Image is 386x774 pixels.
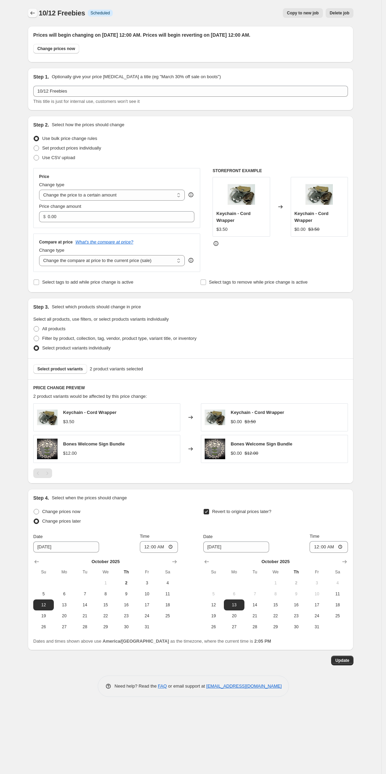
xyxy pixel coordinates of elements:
[167,683,206,689] span: or email support at
[42,145,101,151] span: Set product prices individually
[98,580,113,586] span: 1
[203,541,269,552] input: 10/2/2025
[227,591,242,597] span: 6
[247,602,262,608] span: 14
[57,624,72,630] span: 27
[32,557,41,567] button: Show previous month, September 2025
[224,588,244,599] button: Monday October 6 2025
[54,610,74,621] button: Monday October 20 2025
[37,46,75,51] span: Change prices now
[33,303,49,310] h2: Step 3.
[54,621,74,632] button: Monday October 27 2025
[330,10,349,16] span: Delete job
[57,591,72,597] span: 6
[306,567,327,577] th: Friday
[33,495,49,501] h2: Step 4.
[306,610,327,621] button: Friday October 24 2025
[119,569,134,575] span: Th
[157,567,178,577] th: Saturday
[213,168,348,174] h6: STOREFRONT EXAMPLE
[75,610,95,621] button: Tuesday October 21 2025
[224,567,244,577] th: Monday
[140,591,155,597] span: 10
[116,588,136,599] button: Thursday October 9 2025
[116,610,136,621] button: Thursday October 23 2025
[228,181,255,208] img: keychain-cord-wrapper-371_80x.webp
[310,534,319,539] span: Time
[140,613,155,619] span: 24
[231,418,242,425] div: $0.00
[137,610,157,621] button: Friday October 24 2025
[327,567,348,577] th: Saturday
[75,588,95,599] button: Tuesday October 7 2025
[37,407,58,428] img: keychain-cord-wrapper-371_80x.webp
[116,567,136,577] th: Thursday
[140,580,155,586] span: 3
[36,624,51,630] span: 26
[331,656,353,665] button: Update
[289,569,304,575] span: Th
[206,569,221,575] span: Su
[43,214,46,219] span: $
[90,366,143,372] span: 2 product variants selected
[327,610,348,621] button: Saturday October 25 2025
[247,613,262,619] span: 21
[306,577,327,588] button: Friday October 3 2025
[137,599,157,610] button: Friday October 17 2025
[203,599,224,610] button: Sunday October 12 2025
[33,394,147,399] span: 2 product variants would be affected by this price change:
[227,602,242,608] span: 13
[330,580,345,586] span: 4
[33,73,49,80] h2: Step 1.
[52,73,221,80] p: Optionally give your price [MEDICAL_DATA] a title (eg "March 30% off sale on boots")
[48,211,184,222] input: 80.00
[327,588,348,599] button: Saturday October 11 2025
[247,624,262,630] span: 28
[309,602,324,608] span: 17
[227,624,242,630] span: 27
[77,591,93,597] span: 7
[330,569,345,575] span: Sa
[308,226,319,233] strike: $3.50
[98,591,113,597] span: 8
[309,569,324,575] span: Fr
[42,326,65,331] span: All products
[160,591,175,597] span: 11
[283,8,323,18] button: Copy to new job
[91,10,110,16] span: Scheduled
[33,32,348,38] h2: Prices will begin changing on [DATE] 12:00 AM. Prices will begin reverting on [DATE] 12:00 AM.
[137,588,157,599] button: Friday October 10 2025
[268,624,283,630] span: 29
[309,624,324,630] span: 31
[39,248,64,253] span: Change type
[247,591,262,597] span: 7
[286,588,306,599] button: Thursday October 9 2025
[306,621,327,632] button: Friday October 31 2025
[245,450,258,457] strike: $12.00
[42,345,110,350] span: Select product variants individually
[36,569,51,575] span: Su
[330,591,345,597] span: 11
[160,580,175,586] span: 4
[268,602,283,608] span: 15
[116,577,136,588] button: Today Thursday October 2 2025
[75,599,95,610] button: Tuesday October 14 2025
[286,567,306,577] th: Thursday
[140,569,155,575] span: Fr
[202,557,212,567] button: Show previous month, September 2025
[306,599,327,610] button: Friday October 17 2025
[206,624,221,630] span: 26
[95,588,116,599] button: Wednesday October 8 2025
[63,441,125,446] span: Bones Welcome Sign Bundle
[54,599,74,610] button: Monday October 13 2025
[33,534,43,539] span: Date
[160,602,175,608] span: 18
[203,610,224,621] button: Sunday October 19 2025
[231,410,284,415] span: Keychain - Cord Wrapper
[42,509,80,514] span: Change prices now
[37,366,83,372] span: Select product variants
[52,303,141,310] p: Select which products should change in price
[119,624,134,630] span: 30
[95,621,116,632] button: Wednesday October 29 2025
[57,569,72,575] span: Mo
